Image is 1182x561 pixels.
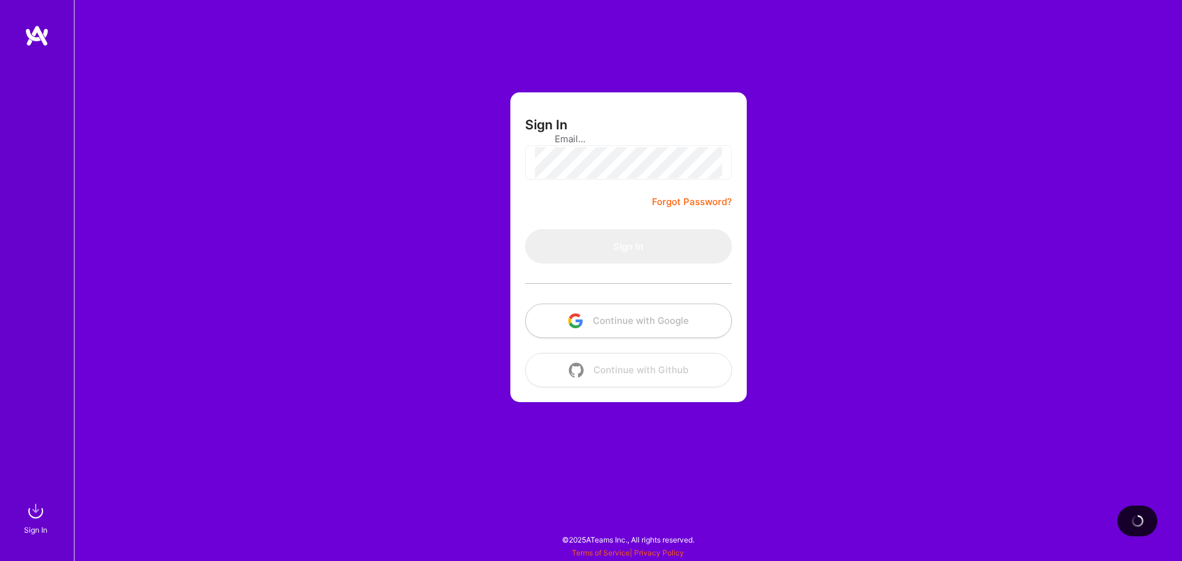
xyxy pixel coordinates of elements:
[23,499,48,523] img: sign in
[1131,514,1144,528] img: loading
[572,548,684,557] span: |
[74,524,1182,555] div: © 2025 ATeams Inc., All rights reserved.
[26,499,48,536] a: sign inSign In
[525,229,732,264] button: Sign In
[525,353,732,387] button: Continue with Github
[652,195,732,209] a: Forgot Password?
[24,523,47,536] div: Sign In
[572,548,630,557] a: Terms of Service
[25,25,49,47] img: logo
[525,117,568,132] h3: Sign In
[634,548,684,557] a: Privacy Policy
[569,363,584,377] img: icon
[525,304,732,338] button: Continue with Google
[568,313,583,328] img: icon
[555,123,702,155] input: Email...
